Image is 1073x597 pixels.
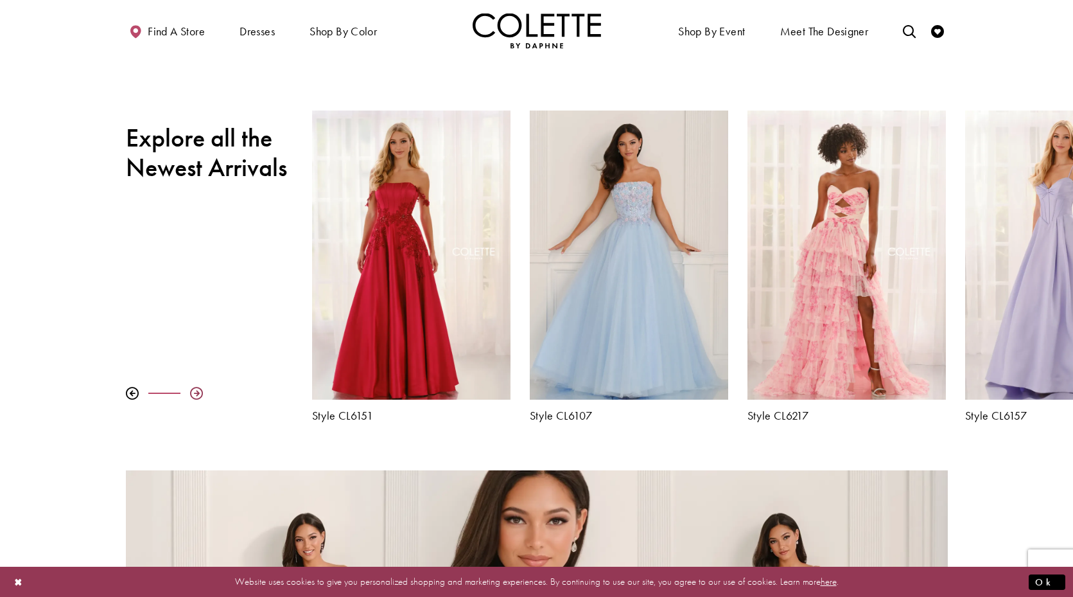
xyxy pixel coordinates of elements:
[900,13,919,48] a: Toggle search
[92,573,981,591] p: Website uses cookies to give you personalized shopping and marketing experiences. By continuing t...
[675,13,748,48] span: Shop By Event
[520,101,738,431] div: Colette by Daphne Style No. CL6107
[780,25,869,38] span: Meet the designer
[236,13,278,48] span: Dresses
[148,25,205,38] span: Find a store
[738,101,955,431] div: Colette by Daphne Style No. CL6217
[312,409,510,422] a: Style CL6151
[821,575,837,588] a: here
[306,13,380,48] span: Shop by color
[473,13,601,48] img: Colette by Daphne
[747,111,946,399] a: Visit Colette by Daphne Style No. CL6217 Page
[8,571,30,593] button: Close Dialog
[747,409,946,422] a: Style CL6217
[302,101,520,431] div: Colette by Daphne Style No. CL6151
[240,25,275,38] span: Dresses
[530,111,728,399] a: Visit Colette by Daphne Style No. CL6107 Page
[473,13,601,48] a: Visit Home Page
[126,13,208,48] a: Find a store
[928,13,947,48] a: Check Wishlist
[312,111,510,399] a: Visit Colette by Daphne Style No. CL6151 Page
[1029,574,1065,590] button: Submit Dialog
[530,409,728,422] a: Style CL6107
[777,13,872,48] a: Meet the designer
[310,25,377,38] span: Shop by color
[126,123,293,183] h2: Explore all the Newest Arrivals
[678,25,745,38] span: Shop By Event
